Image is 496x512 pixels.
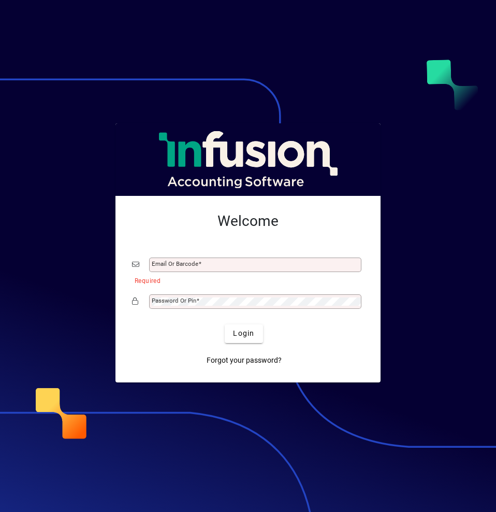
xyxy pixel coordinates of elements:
[225,324,262,343] button: Login
[152,297,196,304] mat-label: Password or Pin
[135,275,356,286] mat-error: Required
[207,355,282,366] span: Forgot your password?
[152,260,198,267] mat-label: Email or Barcode
[233,328,254,339] span: Login
[202,351,286,370] a: Forgot your password?
[132,212,364,230] h2: Welcome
